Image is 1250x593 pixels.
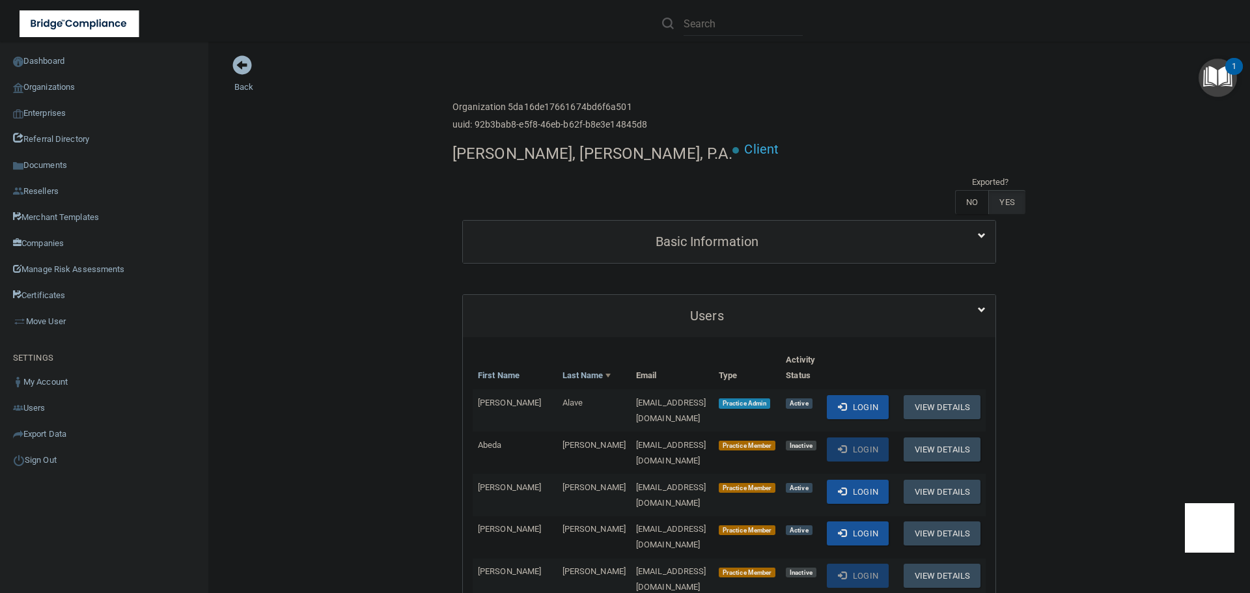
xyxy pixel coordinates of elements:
img: briefcase.64adab9b.png [13,315,26,328]
button: View Details [904,480,980,504]
h6: Organization 5da16de17661674bd6f6a501 [452,102,647,112]
div: 1 [1232,66,1236,83]
button: Login [827,521,889,545]
img: bridge_compliance_login_screen.278c3ca4.svg [20,10,139,37]
th: Email [631,347,714,389]
span: Abeda [478,440,502,450]
button: Login [827,564,889,588]
span: [EMAIL_ADDRESS][DOMAIN_NAME] [636,440,706,465]
span: [EMAIL_ADDRESS][DOMAIN_NAME] [636,398,706,423]
span: Inactive [786,568,816,578]
span: [PERSON_NAME] [562,440,626,450]
img: icon-export.b9366987.png [13,429,23,439]
button: View Details [904,437,980,462]
span: [PERSON_NAME] [562,566,626,576]
label: SETTINGS [13,350,53,366]
input: Search [684,12,803,36]
span: Practice Member [719,441,775,451]
span: Active [786,525,812,536]
img: icon-users.e205127d.png [13,403,23,413]
a: Last Name [562,368,611,383]
button: View Details [904,564,980,588]
span: Inactive [786,441,816,451]
span: [PERSON_NAME] [478,566,541,576]
img: icon-documents.8dae5593.png [13,161,23,171]
span: [PERSON_NAME] [562,524,626,534]
span: Active [786,398,812,409]
button: Login [827,480,889,504]
span: [EMAIL_ADDRESS][DOMAIN_NAME] [636,524,706,549]
label: YES [988,190,1025,214]
span: [PERSON_NAME] [478,482,541,492]
th: Activity Status [781,347,822,389]
span: Practice Admin [719,398,770,409]
h5: Users [473,309,941,323]
h5: Basic Information [473,234,941,249]
a: Basic Information [473,227,986,256]
span: Alave [562,398,583,407]
span: [EMAIL_ADDRESS][DOMAIN_NAME] [636,566,706,592]
span: [PERSON_NAME] [478,524,541,534]
button: Login [827,437,889,462]
th: Type [714,347,781,389]
img: ic_dashboard_dark.d01f4a41.png [13,57,23,67]
img: ic-search.3b580494.png [662,18,674,29]
iframe: Drift Widget Chat Controller [1185,503,1234,553]
img: ic_user_dark.df1a06c3.png [13,377,23,387]
span: [PERSON_NAME] [562,482,626,492]
span: Practice Member [719,483,775,493]
span: [EMAIL_ADDRESS][DOMAIN_NAME] [636,482,706,508]
span: Practice Member [719,525,775,536]
img: ic_reseller.de258add.png [13,186,23,197]
a: First Name [478,368,520,383]
img: organization-icon.f8decf85.png [13,83,23,93]
span: Active [786,483,812,493]
img: enterprise.0d942306.png [13,109,23,118]
img: ic_power_dark.7ecde6b1.png [13,454,25,466]
td: Exported? [955,174,1025,190]
a: Back [234,66,253,92]
span: Practice Member [719,568,775,578]
h6: uuid: 92b3bab8-e5f8-46eb-b62f-b8e3e14845d8 [452,120,647,130]
label: NO [955,190,988,214]
button: View Details [904,521,980,545]
p: Client [744,137,779,161]
a: Users [473,301,986,331]
button: Open Resource Center, 1 new notification [1199,59,1237,97]
button: View Details [904,395,980,419]
button: Login [827,395,889,419]
h4: [PERSON_NAME], [PERSON_NAME], P.A. [452,145,732,162]
span: [PERSON_NAME] [478,398,541,407]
